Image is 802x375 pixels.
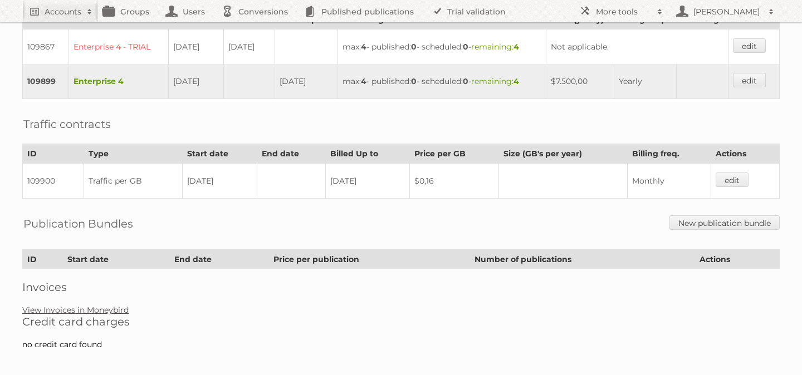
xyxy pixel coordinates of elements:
h2: Accounts [45,6,81,17]
th: Size (GB's per year) [498,144,628,164]
h2: Traffic contracts [23,116,111,132]
td: Traffic per GB [84,164,182,199]
td: [DATE] [325,164,409,199]
td: $0,16 [409,164,498,199]
h2: Invoices [22,280,780,294]
h2: Publication Bundles [23,215,133,232]
th: Start date [183,144,257,164]
strong: 0 [463,42,468,52]
h2: More tools [596,6,652,17]
strong: 0 [411,76,417,86]
h2: Credit card charges [22,315,780,328]
strong: 4 [514,76,519,86]
a: New publication bundle [669,215,780,230]
a: edit [733,38,766,53]
td: [DATE] [224,29,275,65]
td: $7.500,00 [546,64,614,99]
strong: 4 [514,42,519,52]
td: Enterprise 4 [69,64,168,99]
strong: 0 [463,76,468,86]
td: 109899 [23,64,69,99]
td: max: - published: - scheduled: - [338,64,546,99]
td: 109867 [23,29,69,65]
th: Billed Up to [325,144,409,164]
th: Price per publication [268,250,470,269]
td: 109900 [23,164,84,199]
th: Actions [711,144,779,164]
th: Price per GB [409,144,498,164]
th: End date [170,250,269,269]
a: edit [733,73,766,87]
td: Not applicable. [546,29,728,65]
td: Enterprise 4 - TRIAL [69,29,168,65]
td: [DATE] [275,64,338,99]
td: max: - published: - scheduled: - [338,29,546,65]
th: ID [23,250,63,269]
td: Yearly [614,64,677,99]
th: Billing freq. [628,144,711,164]
th: End date [257,144,325,164]
span: remaining: [471,42,519,52]
strong: 4 [361,42,366,52]
td: Monthly [628,164,711,199]
strong: 0 [411,42,417,52]
th: Type [84,144,182,164]
strong: 4 [361,76,366,86]
th: Actions [695,250,779,269]
h2: [PERSON_NAME] [691,6,763,17]
th: Number of publications [470,250,695,269]
span: remaining: [471,76,519,86]
td: [DATE] [168,29,224,65]
td: [DATE] [168,64,224,99]
a: View Invoices in Moneybird [22,305,129,315]
th: ID [23,144,84,164]
td: [DATE] [183,164,257,199]
a: edit [716,172,749,187]
th: Start date [62,250,169,269]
